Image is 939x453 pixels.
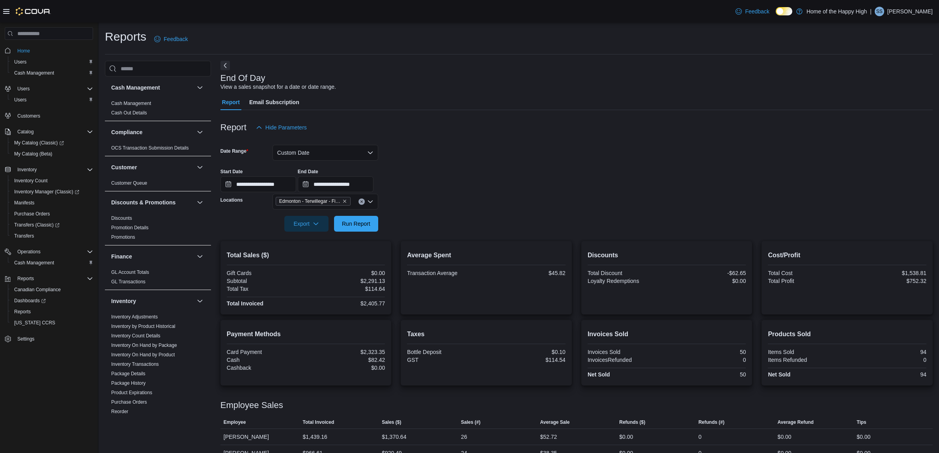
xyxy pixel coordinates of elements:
h3: End Of Day [220,73,265,83]
button: Inventory [195,296,205,306]
a: My Catalog (Beta) [11,149,56,159]
div: 0 [698,432,702,442]
h3: Customer [111,163,137,171]
span: Reports [14,309,31,315]
div: Invoices Sold [588,349,665,355]
a: Inventory Manager (Classic) [8,186,96,197]
a: Inventory Transactions [111,361,159,367]
div: Total Tax [227,286,304,292]
a: Discounts [111,215,132,221]
span: My Catalog (Beta) [14,151,52,157]
div: Compliance [105,143,211,156]
span: Inventory Count Details [111,333,161,339]
button: Custom Date [273,145,378,161]
button: Home [2,45,96,56]
button: Reports [8,306,96,317]
a: Inventory Count [11,176,51,185]
label: Locations [220,197,243,203]
a: Inventory Manager (Classic) [11,187,82,197]
span: Customers [17,113,40,119]
button: Clear input [358,198,365,205]
h2: Cost/Profit [768,251,926,260]
div: $1,370.64 [382,432,406,442]
div: 94 [849,349,926,355]
button: Discounts & Promotions [195,198,205,207]
h2: Invoices Sold [588,329,746,339]
h3: Discounts & Promotions [111,198,175,206]
span: Reports [11,307,93,316]
span: Users [14,97,26,103]
input: Dark Mode [776,7,792,15]
p: [PERSON_NAME] [887,7,933,16]
span: Reports [17,275,34,282]
a: Dashboards [8,295,96,306]
div: Cash Management [105,99,211,121]
span: Product Expirations [111,389,152,396]
a: Customers [14,111,43,121]
span: Transfers (Classic) [11,220,93,230]
span: Average Refund [778,419,814,425]
div: $114.54 [488,357,566,363]
span: Inventory On Hand by Package [111,342,177,348]
span: Cash Management [11,68,93,78]
button: Settings [2,333,96,344]
h3: Cash Management [111,84,160,92]
label: Start Date [220,168,243,175]
span: Inventory by Product Historical [111,323,175,329]
span: Transfers (Classic) [14,222,60,228]
a: Product Expirations [111,390,152,395]
div: 26 [461,432,467,442]
span: Users [17,86,30,92]
div: $752.32 [849,278,926,284]
span: My Catalog (Classic) [14,140,64,146]
button: Reports [14,274,37,283]
div: Total Profit [768,278,846,284]
h2: Products Sold [768,329,926,339]
span: Purchase Orders [11,209,93,219]
span: Refunds ($) [619,419,645,425]
a: Transfers (Classic) [11,220,63,230]
a: Settings [14,334,37,344]
span: Report [222,94,240,110]
a: Canadian Compliance [11,285,64,294]
img: Cova [16,7,51,15]
div: Customer [105,178,211,191]
a: Cash Management [11,258,57,268]
div: $0.10 [488,349,566,355]
span: SS [876,7,883,16]
span: Reorder [111,408,128,415]
h2: Discounts [588,251,746,260]
span: Cash Management [14,70,54,76]
span: Settings [14,334,93,344]
span: Run Report [342,220,370,228]
div: Loyalty Redemptions [588,278,665,284]
button: Run Report [334,216,378,232]
div: View a sales snapshot for a date or date range. [220,83,336,91]
div: Sajjad Syed [875,7,884,16]
span: Inventory Manager (Classic) [14,189,79,195]
span: Home [14,45,93,55]
a: Cash Out Details [111,110,147,116]
div: $2,405.77 [308,300,385,307]
h2: Payment Methods [227,329,385,339]
a: Reports [11,307,34,316]
div: InvoicesRefunded [588,357,665,363]
span: Manifests [11,198,93,208]
div: GST [407,357,485,363]
span: Inventory Count [14,178,48,184]
span: Customer Queue [111,180,147,186]
a: My Catalog (Classic) [8,137,96,148]
h3: Compliance [111,128,142,136]
span: Transfers [11,231,93,241]
p: Home of the Happy High [806,7,867,16]
button: Cash Management [195,83,205,92]
div: $0.00 [619,432,633,442]
div: $0.00 [308,270,385,276]
span: Purchase Orders [14,211,50,217]
a: Promotions [111,234,135,240]
div: $1,538.81 [849,270,926,276]
div: Gift Cards [227,270,304,276]
span: Washington CCRS [11,318,93,328]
